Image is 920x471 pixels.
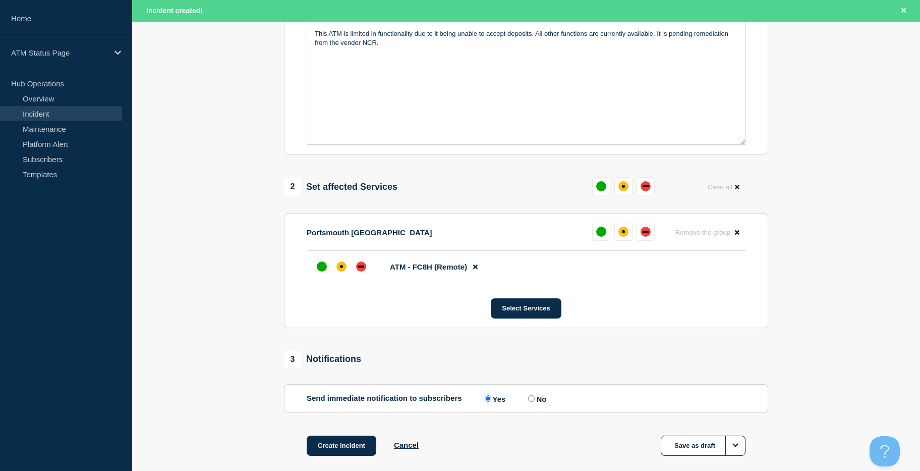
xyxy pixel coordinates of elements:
p: This ATM is limited in functionality due to it being unable to accept deposits. All other functio... [315,29,737,48]
div: down [356,261,366,272]
label: No [526,394,546,403]
button: up [592,223,610,241]
button: Save as draft [661,436,745,456]
div: affected [618,227,628,237]
iframe: Help Scout Beacon - Open [870,436,900,466]
button: down [637,177,655,195]
button: Select Services [491,298,561,319]
button: affected [614,223,632,241]
input: Yes [485,395,491,402]
div: up [596,181,606,191]
button: Cancel [394,441,419,449]
button: Create incident [307,436,376,456]
button: Clear all [702,177,745,197]
div: affected [618,181,628,191]
label: Yes [482,394,506,403]
input: No [528,395,535,402]
button: down [637,223,655,241]
div: up [596,227,606,237]
span: Incident created! [146,7,203,15]
p: ATM Status Page [11,48,108,57]
button: Remove the group [669,223,745,242]
div: Notifications [284,351,361,368]
button: affected [614,177,632,195]
div: affected [336,261,347,272]
button: up [592,177,610,195]
button: Options [725,436,745,456]
div: down [641,227,651,237]
button: Close banner [897,5,910,17]
span: 3 [284,351,301,368]
div: up [317,261,327,272]
p: Portsmouth [GEOGRAPHIC_DATA] [307,228,432,237]
div: Message [307,23,745,144]
div: Send immediate notification to subscribers [307,394,745,403]
div: down [641,181,651,191]
span: ATM - FC8H (Remote) [390,263,467,271]
div: Set affected Services [284,178,397,195]
p: Send immediate notification to subscribers [307,394,462,403]
span: Remove the group [675,229,730,236]
span: 2 [284,178,301,195]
